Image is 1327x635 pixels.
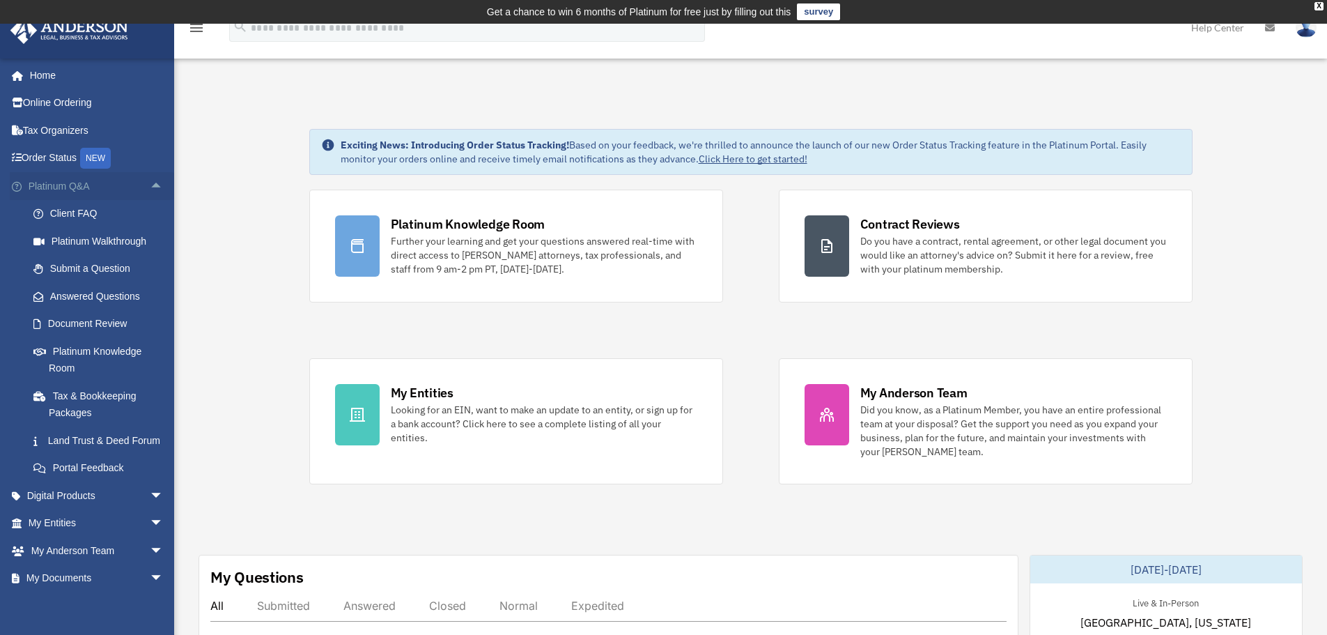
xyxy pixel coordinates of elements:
[150,510,178,538] span: arrow_drop_down
[20,255,185,283] a: Submit a Question
[188,20,205,36] i: menu
[1080,614,1251,631] span: [GEOGRAPHIC_DATA], [US_STATE]
[210,567,304,588] div: My Questions
[860,234,1167,276] div: Do you have a contract, rental agreement, or other legal document you would like an attorney's ad...
[699,153,807,165] a: Click Here to get started!
[233,19,248,34] i: search
[150,565,178,593] span: arrow_drop_down
[391,234,697,276] div: Further your learning and get your questions answered real-time with direct access to [PERSON_NAM...
[499,599,538,613] div: Normal
[429,599,466,613] div: Closed
[20,454,185,482] a: Portal Feedback
[10,510,185,537] a: My Entitiesarrow_drop_down
[20,282,185,310] a: Answered Questions
[10,61,178,89] a: Home
[10,172,185,200] a: Platinum Q&Aarrow_drop_up
[210,599,224,613] div: All
[10,482,185,510] a: Digital Productsarrow_drop_down
[1030,556,1302,583] div: [DATE]-[DATE]
[150,482,178,510] span: arrow_drop_down
[341,138,1181,166] div: Based on your feedback, we're thrilled to announce the launch of our new Order Status Tracking fe...
[860,403,1167,459] div: Did you know, as a Platinum Member, you have an entire professional team at your disposal? Get th...
[6,17,132,44] img: Anderson Advisors Platinum Portal
[391,403,697,445] div: Looking for an EIN, want to make an update to an entity, or sign up for a bank account? Click her...
[341,139,569,151] strong: Exciting News: Introducing Order Status Tracking!
[10,89,185,117] a: Online Ordering
[571,599,624,613] div: Expedited
[391,215,545,233] div: Platinum Knowledge Room
[188,24,205,36] a: menu
[10,565,185,592] a: My Documentsarrow_drop_down
[20,337,185,382] a: Platinum Knowledge Room
[860,384,968,401] div: My Anderson Team
[20,227,185,255] a: Platinum Walkthrough
[1296,17,1317,38] img: User Pic
[20,310,185,338] a: Document Review
[1314,2,1324,10] div: close
[80,148,111,169] div: NEW
[309,190,723,303] a: Platinum Knowledge Room Further your learning and get your questions answered real-time with dire...
[797,3,840,20] a: survey
[391,384,453,401] div: My Entities
[10,144,185,173] a: Order StatusNEW
[779,358,1193,484] a: My Anderson Team Did you know, as a Platinum Member, you have an entire professional team at your...
[779,190,1193,303] a: Contract Reviews Do you have a contract, rental agreement, or other legal document you would like...
[309,358,723,484] a: My Entities Looking for an EIN, want to make an update to an entity, or sign up for a bank accoun...
[10,116,185,144] a: Tax Organizers
[20,427,185,454] a: Land Trust & Deed Forum
[20,200,185,228] a: Client FAQ
[150,537,178,565] span: arrow_drop_down
[20,382,185,427] a: Tax & Bookkeeping Packages
[150,172,178,201] span: arrow_drop_up
[860,215,960,233] div: Contract Reviews
[343,599,396,613] div: Answered
[487,3,791,20] div: Get a chance to win 6 months of Platinum for free just by filling out this
[257,599,310,613] div: Submitted
[1122,595,1210,609] div: Live & In-Person
[10,537,185,565] a: My Anderson Teamarrow_drop_down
